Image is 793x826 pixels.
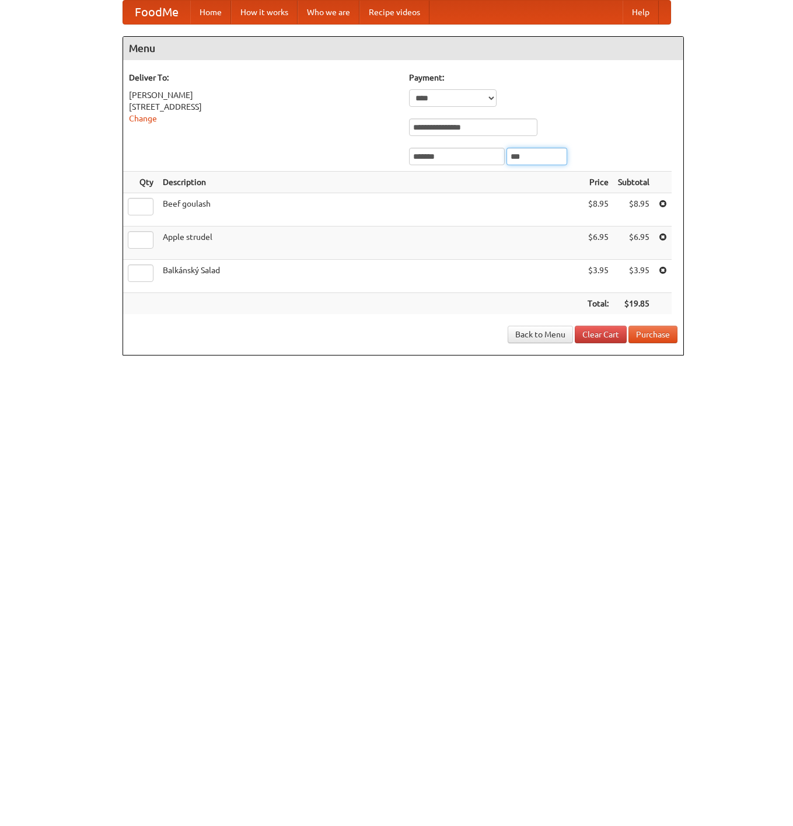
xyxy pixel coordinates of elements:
a: Help [623,1,659,24]
a: Back to Menu [508,326,573,343]
td: Beef goulash [158,193,583,226]
td: Apple strudel [158,226,583,260]
h4: Menu [123,37,683,60]
h5: Payment: [409,72,677,83]
th: Qty [123,172,158,193]
a: FoodMe [123,1,190,24]
td: Balkánský Salad [158,260,583,293]
a: How it works [231,1,298,24]
a: Change [129,114,157,123]
td: $6.95 [613,226,654,260]
td: $8.95 [613,193,654,226]
a: Who we are [298,1,359,24]
td: $6.95 [583,226,613,260]
button: Purchase [628,326,677,343]
th: Subtotal [613,172,654,193]
div: [STREET_ADDRESS] [129,101,397,113]
td: $3.95 [583,260,613,293]
td: $8.95 [583,193,613,226]
th: Price [583,172,613,193]
a: Clear Cart [575,326,627,343]
th: $19.85 [613,293,654,315]
th: Description [158,172,583,193]
a: Recipe videos [359,1,429,24]
th: Total: [583,293,613,315]
td: $3.95 [613,260,654,293]
a: Home [190,1,231,24]
h5: Deliver To: [129,72,397,83]
div: [PERSON_NAME] [129,89,397,101]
